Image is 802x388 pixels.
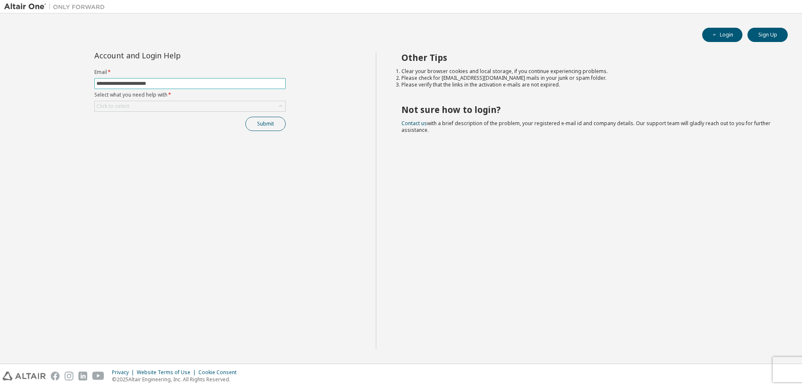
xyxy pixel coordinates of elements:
[401,120,771,134] span: with a brief description of the problem, your registered e-mail id and company details. Our suppo...
[401,68,773,75] li: Clear your browser cookies and local storage, if you continue experiencing problems.
[95,101,285,111] div: Click to select
[401,104,773,115] h2: Not sure how to login?
[4,3,109,11] img: Altair One
[94,52,247,59] div: Account and Login Help
[198,369,242,376] div: Cookie Consent
[92,372,104,380] img: youtube.svg
[401,75,773,81] li: Please check for [EMAIL_ADDRESS][DOMAIN_NAME] mails in your junk or spam folder.
[94,69,286,76] label: Email
[65,372,73,380] img: instagram.svg
[96,103,129,110] div: Click to select
[78,372,87,380] img: linkedin.svg
[94,92,286,98] label: Select what you need help with
[112,369,137,376] div: Privacy
[3,372,46,380] img: altair_logo.svg
[51,372,60,380] img: facebook.svg
[112,376,242,383] p: © 2025 Altair Engineering, Inc. All Rights Reserved.
[747,28,788,42] button: Sign Up
[401,52,773,63] h2: Other Tips
[137,369,198,376] div: Website Terms of Use
[702,28,742,42] button: Login
[401,81,773,88] li: Please verify that the links in the activation e-mails are not expired.
[401,120,427,127] a: Contact us
[245,117,286,131] button: Submit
